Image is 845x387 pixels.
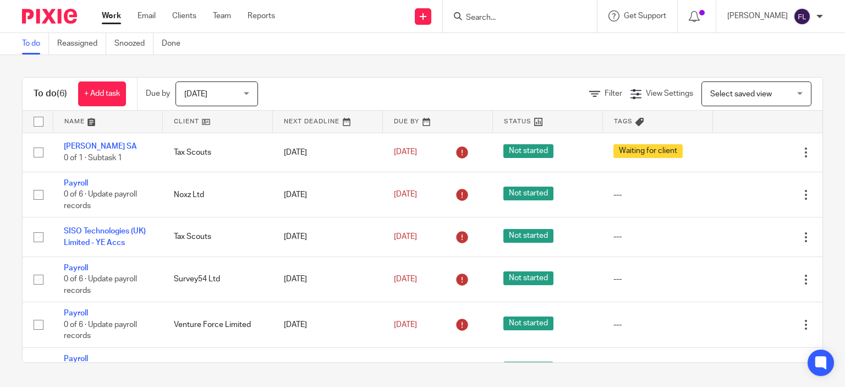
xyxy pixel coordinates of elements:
[624,12,666,20] span: Get Support
[64,355,88,363] a: Payroll
[163,172,273,217] td: Noxz Ltd
[646,90,693,97] span: View Settings
[64,191,137,210] span: 0 of 6 · Update payroll records
[64,264,88,272] a: Payroll
[114,33,153,54] a: Snoozed
[394,190,417,198] span: [DATE]
[273,217,383,257] td: [DATE]
[163,302,273,347] td: Venture Force Limited
[613,189,701,200] div: ---
[503,187,553,200] span: Not started
[146,88,170,99] p: Due by
[793,8,811,25] img: svg%3E
[394,233,417,241] span: [DATE]
[503,144,553,158] span: Not started
[64,143,137,150] a: [PERSON_NAME] SA
[64,275,137,295] span: 0 of 6 · Update payroll records
[394,275,417,283] span: [DATE]
[273,172,383,217] td: [DATE]
[172,10,196,21] a: Clients
[273,302,383,347] td: [DATE]
[64,309,88,317] a: Payroll
[22,33,49,54] a: To do
[465,13,564,23] input: Search
[184,90,207,98] span: [DATE]
[162,33,189,54] a: Done
[64,179,88,187] a: Payroll
[273,133,383,172] td: [DATE]
[613,319,701,330] div: ---
[613,274,701,285] div: ---
[614,118,633,124] span: Tags
[248,10,275,21] a: Reports
[64,321,137,340] span: 0 of 6 · Update payroll records
[57,89,67,98] span: (6)
[503,362,553,375] span: Not started
[394,149,417,156] span: [DATE]
[727,10,788,21] p: [PERSON_NAME]
[273,257,383,302] td: [DATE]
[64,227,146,246] a: SISO Technologies (UK) Limited - YE Accs
[605,90,622,97] span: Filter
[163,257,273,302] td: Survey54 Ltd
[78,81,126,106] a: + Add task
[213,10,231,21] a: Team
[138,10,156,21] a: Email
[102,10,121,21] a: Work
[64,154,122,162] span: 0 of 1 · Subtask 1
[22,9,77,24] img: Pixie
[503,229,553,243] span: Not started
[57,33,106,54] a: Reassigned
[394,321,417,329] span: [DATE]
[163,217,273,257] td: Tax Scouts
[710,90,772,98] span: Select saved view
[34,88,67,100] h1: To do
[613,231,701,242] div: ---
[613,144,683,158] span: Waiting for client
[503,317,553,330] span: Not started
[163,133,273,172] td: Tax Scouts
[503,271,553,285] span: Not started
